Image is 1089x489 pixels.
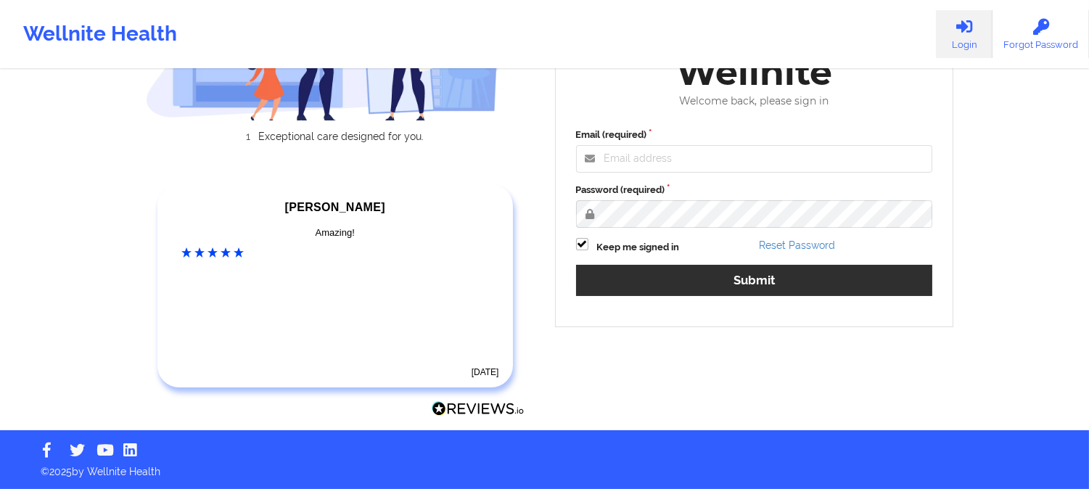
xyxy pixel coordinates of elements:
[576,183,933,197] label: Password (required)
[432,401,525,420] a: Reviews.io Logo
[936,10,993,58] a: Login
[576,265,933,296] button: Submit
[159,131,525,142] li: Exceptional care designed for you.
[993,10,1089,58] a: Forgot Password
[285,201,385,213] span: [PERSON_NAME]
[576,128,933,142] label: Email (required)
[432,401,525,416] img: Reviews.io Logo
[30,454,1059,479] p: © 2025 by Wellnite Health
[566,95,943,107] div: Welcome back, please sign in
[597,240,680,255] label: Keep me signed in
[181,226,489,240] div: Amazing!
[472,367,499,377] time: [DATE]
[759,239,835,251] a: Reset Password
[576,145,933,173] input: Email address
